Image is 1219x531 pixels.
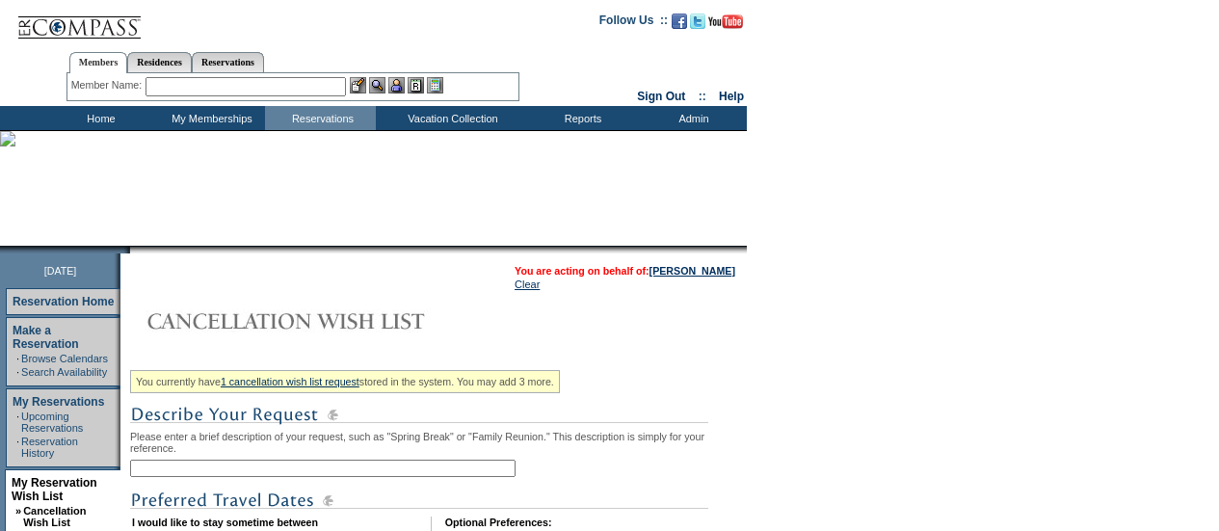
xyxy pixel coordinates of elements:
[708,14,743,29] img: Subscribe to our YouTube Channel
[515,279,540,290] a: Clear
[690,13,705,29] img: Follow us on Twitter
[708,19,743,31] a: Subscribe to our YouTube Channel
[16,411,19,434] td: ·
[16,436,19,459] td: ·
[13,295,114,308] a: Reservation Home
[43,106,154,130] td: Home
[21,411,83,434] a: Upcoming Reservations
[515,265,735,277] span: You are acting on behalf of:
[123,246,130,253] img: promoShadowLeftCorner.gif
[672,19,687,31] a: Become our fan on Facebook
[265,106,376,130] td: Reservations
[192,52,264,72] a: Reservations
[690,19,705,31] a: Follow us on Twitter
[13,324,79,351] a: Make a Reservation
[12,476,97,503] a: My Reservation Wish List
[649,265,735,277] a: [PERSON_NAME]
[699,90,706,103] span: ::
[719,90,744,103] a: Help
[130,246,132,253] img: blank.gif
[427,77,443,93] img: b_calculator.gif
[221,376,359,387] a: 1 cancellation wish list request
[445,517,552,528] b: Optional Preferences:
[408,77,424,93] img: Reservations
[21,436,78,459] a: Reservation History
[154,106,265,130] td: My Memberships
[130,370,560,393] div: You currently have stored in the system. You may add 3 more.
[23,505,86,528] a: Cancellation Wish List
[21,366,107,378] a: Search Availability
[132,517,318,528] b: I would like to stay sometime between
[71,77,146,93] div: Member Name:
[130,302,516,340] img: Cancellation Wish List
[599,12,668,35] td: Follow Us ::
[44,265,77,277] span: [DATE]
[127,52,192,72] a: Residences
[69,52,128,73] a: Members
[369,77,385,93] img: View
[21,353,108,364] a: Browse Calendars
[16,366,19,378] td: ·
[16,353,19,364] td: ·
[376,106,525,130] td: Vacation Collection
[525,106,636,130] td: Reports
[13,395,104,409] a: My Reservations
[388,77,405,93] img: Impersonate
[636,106,747,130] td: Admin
[350,77,366,93] img: b_edit.gif
[15,505,21,517] b: »
[672,13,687,29] img: Become our fan on Facebook
[637,90,685,103] a: Sign Out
